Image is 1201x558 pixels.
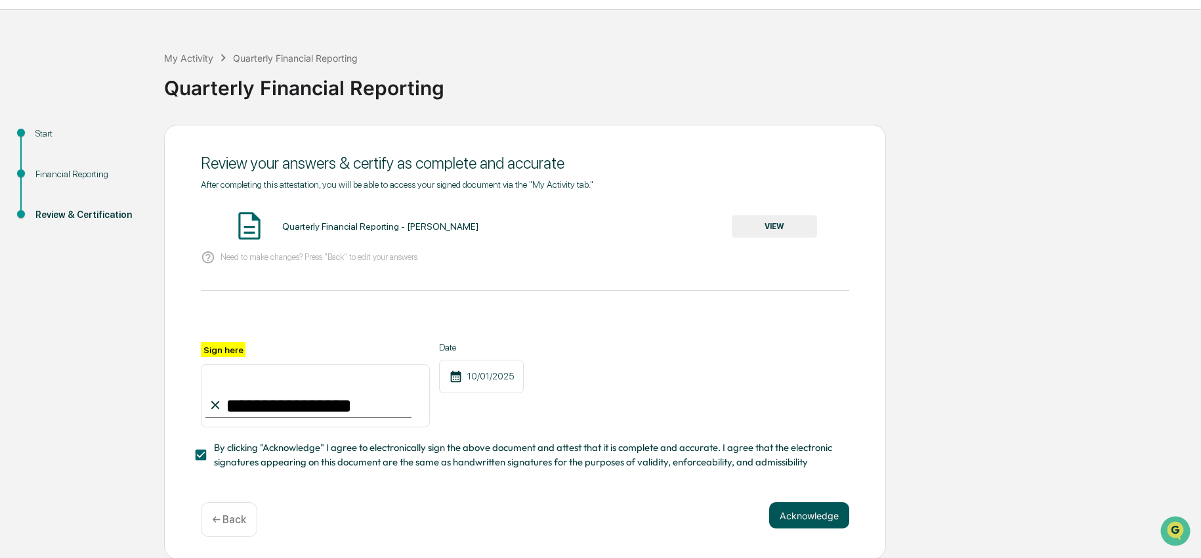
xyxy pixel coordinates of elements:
a: Powered byPylon [93,222,159,232]
iframe: Open customer support [1159,515,1194,550]
img: Document Icon [233,209,266,242]
a: 🖐️Preclearance [8,160,90,184]
img: 1746055101610-c473b297-6a78-478c-a979-82029cc54cd1 [13,100,37,124]
div: Financial Reporting [35,167,143,181]
div: Quarterly Financial Reporting - [PERSON_NAME] [282,221,478,232]
a: 🗄️Attestations [90,160,168,184]
span: After completing this attestation, you will be able to access your signed document via the "My Ac... [201,179,593,190]
div: Quarterly Financial Reporting [164,66,1194,100]
div: My Activity [164,53,213,64]
span: Preclearance [26,165,85,179]
div: Review & Certification [35,208,143,222]
div: 🔎 [13,192,24,202]
p: Need to make changes? Press "Back" to edit your answers [221,252,417,262]
div: 🖐️ [13,167,24,177]
div: 10/01/2025 [439,360,524,393]
p: How can we help? [13,28,239,49]
button: Acknowledge [769,502,849,528]
div: We're available if you need us! [45,114,166,124]
div: Quarterly Financial Reporting [233,53,358,64]
div: Start new chat [45,100,215,114]
span: Data Lookup [26,190,83,204]
label: Date [439,342,524,353]
div: Start [35,127,143,140]
p: ← Back [212,513,246,526]
button: VIEW [732,215,817,238]
span: By clicking "Acknowledge" I agree to electronically sign the above document and attest that it is... [214,440,839,470]
label: Sign here [201,342,245,357]
span: Pylon [131,223,159,232]
div: 🗄️ [95,167,106,177]
span: Attestations [108,165,163,179]
div: Review your answers & certify as complete and accurate [201,154,849,173]
button: Start new chat [223,104,239,120]
a: 🔎Data Lookup [8,185,88,209]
